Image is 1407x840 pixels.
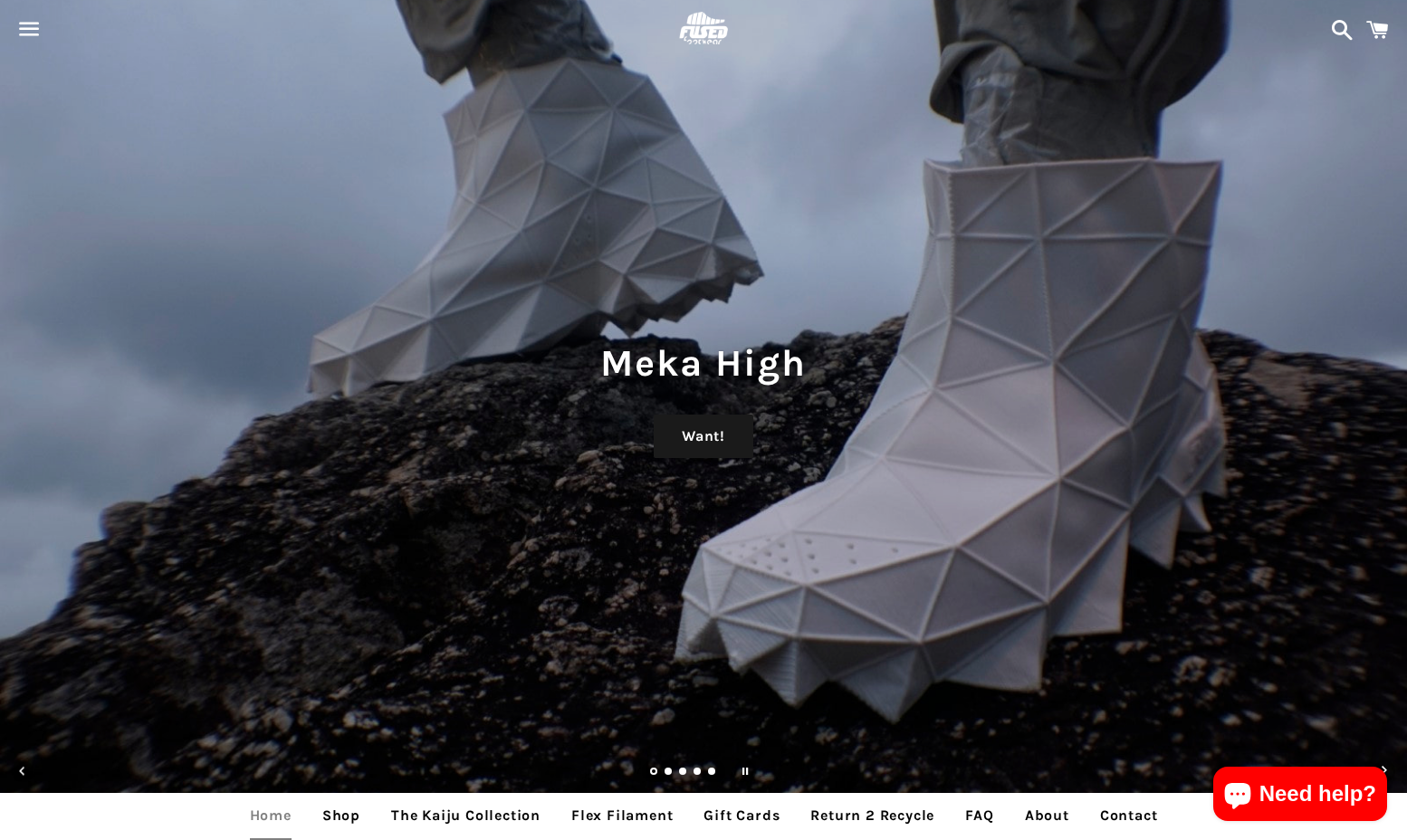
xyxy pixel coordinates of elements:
a: Load slide 2 [665,768,674,778]
h1: Meka High [18,337,1389,389]
a: Return 2 Recycle [797,793,948,838]
a: About [1011,793,1083,838]
a: Load slide 3 [679,768,688,778]
button: Next slide [1364,751,1404,791]
a: Slide 1, current [650,768,659,778]
a: Gift Cards [690,793,793,838]
a: Load slide 4 [694,768,703,778]
a: FAQ [952,793,1007,838]
a: Home [236,793,305,838]
a: Shop [309,793,374,838]
a: Load slide 5 [708,768,717,778]
a: Flex Filament [558,793,686,838]
a: Want! [654,415,753,458]
button: Pause slideshow [725,751,765,791]
inbox-online-store-chat: Shopify online store chat [1208,767,1393,826]
a: Contact [1086,793,1172,838]
button: Previous slide [3,751,43,791]
a: The Kaiju Collection [378,793,554,838]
